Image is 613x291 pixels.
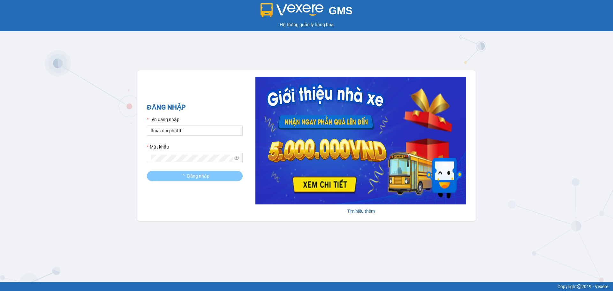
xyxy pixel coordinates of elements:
[577,284,581,289] span: copyright
[147,143,169,150] label: Mật khẩu
[151,155,233,162] input: Mật khẩu
[147,126,243,136] input: Tên đăng nhập
[147,116,179,123] label: Tên đăng nhập
[234,156,239,160] span: eye-invisible
[2,21,611,28] div: Hệ thống quản lý hàng hóa
[147,171,243,181] button: Đăng nhập
[187,172,209,180] span: Đăng nhập
[255,77,466,204] img: banner-0
[5,283,608,290] div: Copyright 2019 - Vexere
[180,174,187,178] span: loading
[261,10,353,15] a: GMS
[147,102,243,113] h2: ĐĂNG NHẬP
[255,208,466,215] div: Tìm hiểu thêm
[329,5,352,17] span: GMS
[261,3,324,17] img: logo 2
